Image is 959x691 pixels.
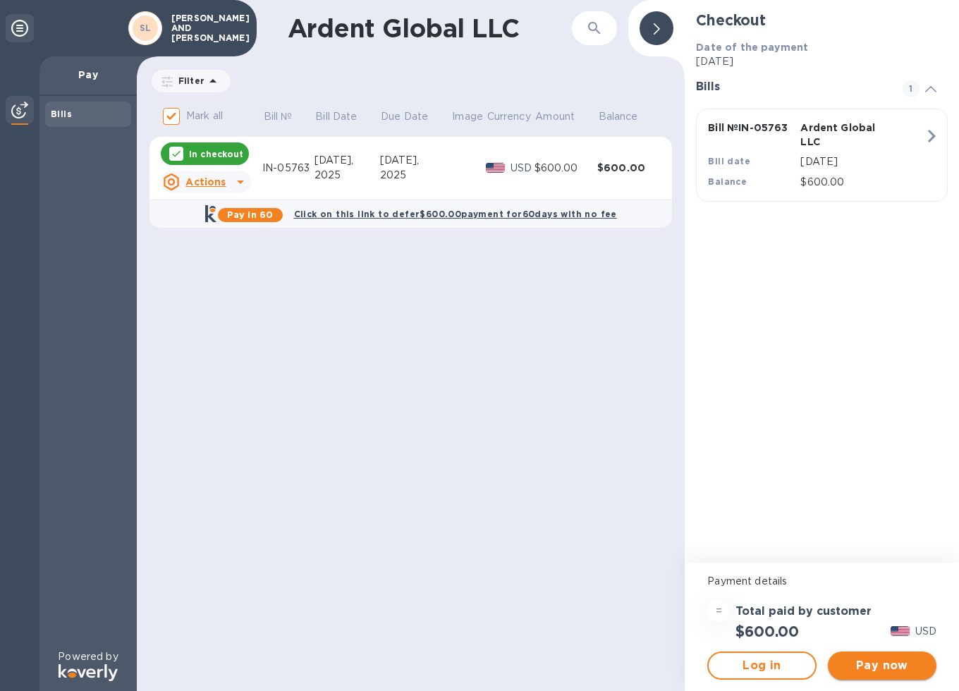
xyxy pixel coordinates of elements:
button: Bill №IN-05763Ardent Global LLCBill date[DATE]Balance$600.00 [696,109,948,202]
p: Payment details [707,574,936,589]
p: Bill № IN-05763 [708,121,795,135]
p: Currency [487,109,531,124]
p: Bill № [264,109,293,124]
b: Bill date [708,156,750,166]
b: SL [140,23,152,33]
h2: Checkout [696,11,948,29]
p: $600.00 [800,175,924,190]
span: Pay now [839,657,925,674]
b: Pay in 60 [227,209,273,220]
div: $600.00 [597,161,660,175]
p: Powered by [58,649,118,664]
p: [DATE] [800,154,924,169]
b: Click on this link to defer $600.00 payment for 60 days with no fee [294,209,617,219]
u: Actions [185,176,226,188]
p: Due Date [381,109,428,124]
p: In checkout [189,148,243,160]
p: USD [511,161,535,176]
p: Amount [535,109,575,124]
p: [PERSON_NAME] AND [PERSON_NAME] [171,13,242,43]
span: Bill № [264,109,311,124]
p: Image [452,109,483,124]
h1: Ardent Global LLC [288,13,551,43]
h3: Bills [696,80,886,94]
button: Pay now [828,652,936,680]
div: IN-05763 [262,161,314,176]
div: 2025 [314,168,380,183]
h3: Total paid by customer [735,605,872,618]
img: Logo [59,664,118,681]
b: Bills [51,109,72,119]
img: USD [486,163,505,173]
p: Mark all [186,109,223,123]
span: Bill Date [315,109,375,124]
p: [DATE] [696,54,948,69]
b: Date of the payment [696,42,808,53]
span: Amount [535,109,593,124]
p: Ardent Global LLC [800,121,887,149]
img: USD [891,626,910,636]
div: 2025 [380,168,451,183]
p: Balance [599,109,638,124]
div: = [707,600,730,623]
span: Log in [720,657,803,674]
span: Balance [599,109,656,124]
p: Bill Date [315,109,357,124]
h2: $600.00 [735,623,799,640]
p: Pay [51,68,126,82]
p: USD [915,624,936,639]
b: Balance [708,176,747,187]
div: [DATE], [380,153,451,168]
div: [DATE], [314,153,380,168]
p: Filter [173,75,204,87]
span: 1 [903,80,920,97]
span: Due Date [381,109,446,124]
button: Log in [707,652,816,680]
div: $600.00 [535,161,597,176]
